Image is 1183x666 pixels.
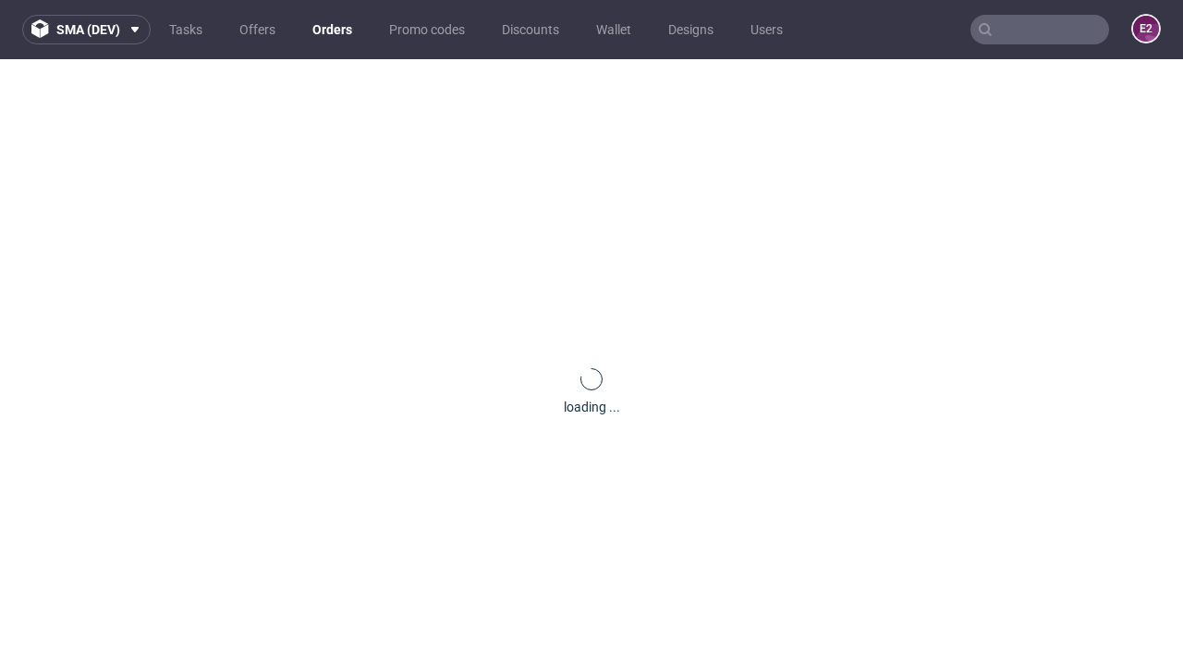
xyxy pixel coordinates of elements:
a: Orders [301,15,363,44]
figcaption: e2 [1133,16,1159,42]
div: loading ... [564,398,620,416]
a: Wallet [585,15,642,44]
a: Tasks [158,15,213,44]
a: Users [739,15,794,44]
span: sma (dev) [56,23,120,36]
a: Designs [657,15,725,44]
a: Promo codes [378,15,476,44]
button: sma (dev) [22,15,151,44]
a: Discounts [491,15,570,44]
a: Offers [228,15,287,44]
